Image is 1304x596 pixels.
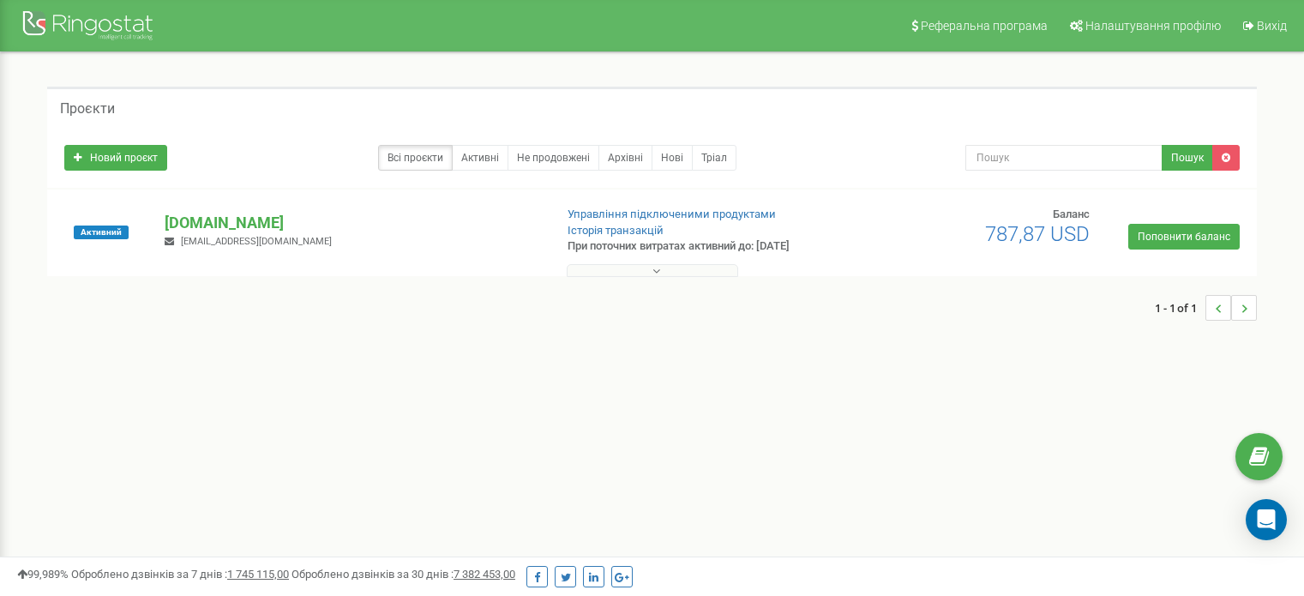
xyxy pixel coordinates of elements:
p: При поточних витратах активний до: [DATE] [568,238,842,255]
nav: ... [1155,278,1257,338]
span: 1 - 1 of 1 [1155,295,1205,321]
span: Оброблено дзвінків за 30 днів : [291,568,515,581]
a: Управління підключеними продуктами [568,208,776,220]
span: Налаштування профілю [1085,19,1221,33]
span: 787,87 USD [985,222,1090,246]
p: [DOMAIN_NAME] [165,212,539,234]
span: Баланс [1053,208,1090,220]
h5: Проєкти [60,101,115,117]
span: Оброблено дзвінків за 7 днів : [71,568,289,581]
input: Пошук [965,145,1163,171]
a: Активні [452,145,508,171]
a: Новий проєкт [64,145,167,171]
a: Всі проєкти [378,145,453,171]
span: Вихід [1257,19,1287,33]
span: [EMAIL_ADDRESS][DOMAIN_NAME] [181,236,332,247]
u: 1 745 115,00 [227,568,289,581]
span: Активний [74,226,129,239]
button: Пошук [1162,145,1213,171]
span: 99,989% [17,568,69,581]
a: Тріал [692,145,736,171]
a: Поповнити баланс [1128,224,1240,250]
span: Реферальна програма [921,19,1048,33]
a: Не продовжені [508,145,599,171]
div: Open Intercom Messenger [1246,499,1287,540]
a: Історія транзакцій [568,224,664,237]
a: Нові [652,145,693,171]
a: Архівні [598,145,652,171]
u: 7 382 453,00 [454,568,515,581]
